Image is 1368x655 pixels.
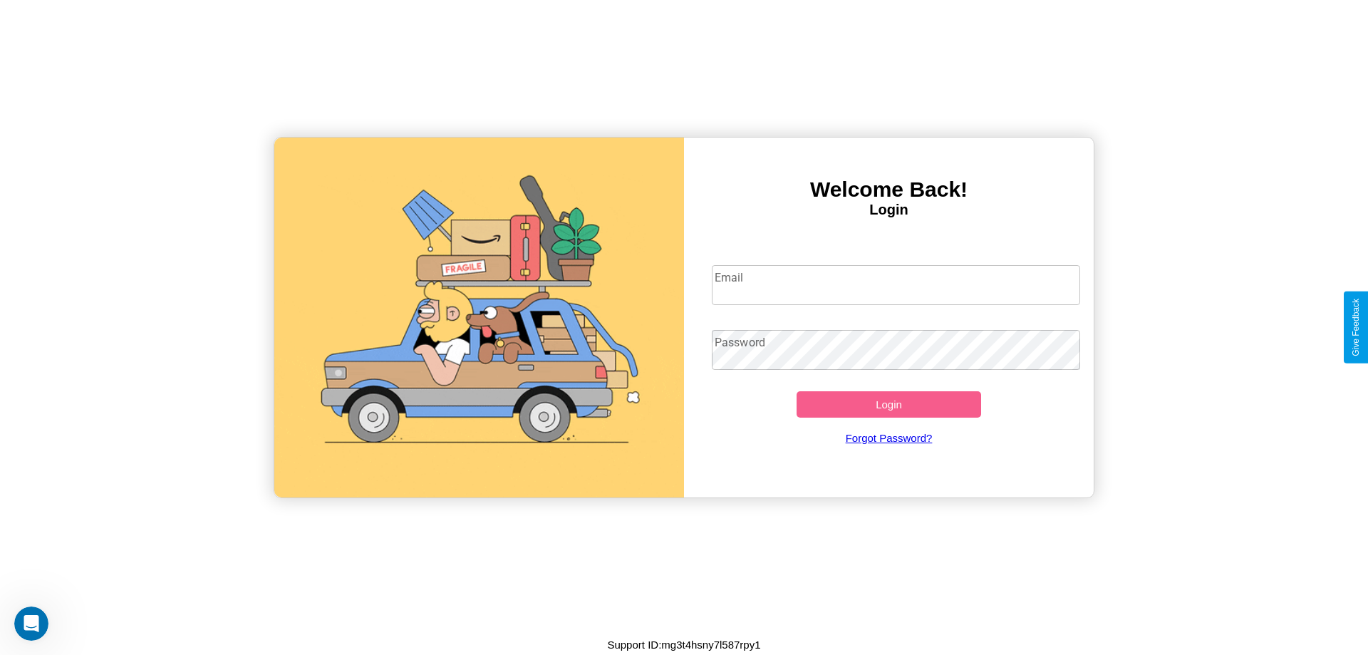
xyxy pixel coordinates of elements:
[684,177,1094,202] h3: Welcome Back!
[1351,299,1361,356] div: Give Feedback
[607,635,760,654] p: Support ID: mg3t4hsny7l587rpy1
[274,138,684,497] img: gif
[684,202,1094,218] h4: Login
[797,391,981,418] button: Login
[705,418,1074,458] a: Forgot Password?
[14,607,48,641] iframe: Intercom live chat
